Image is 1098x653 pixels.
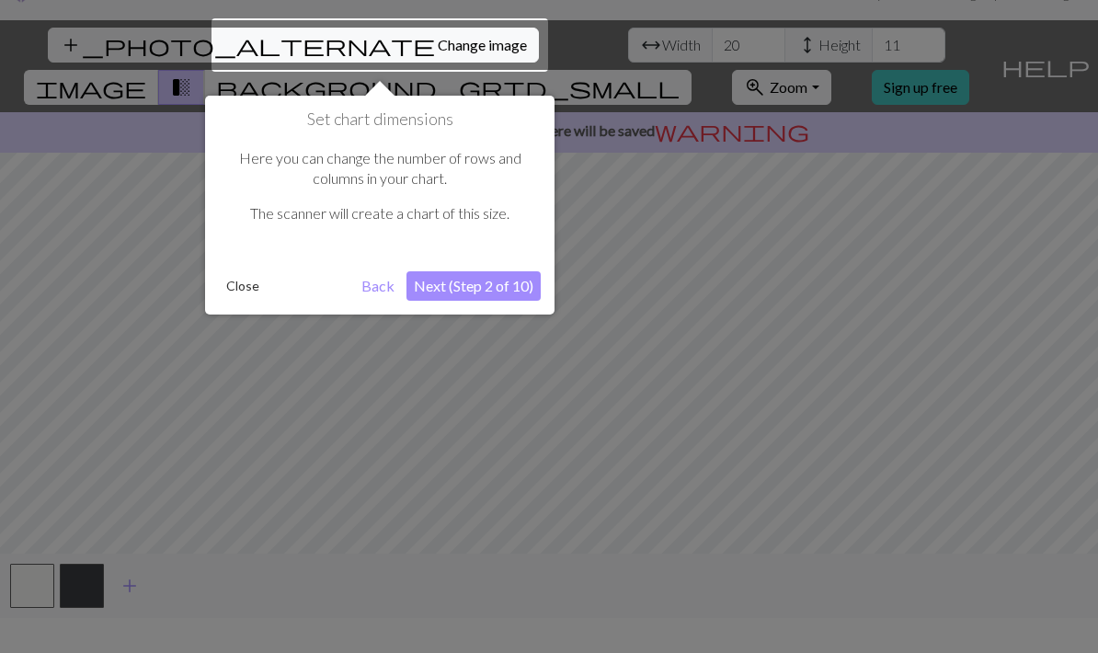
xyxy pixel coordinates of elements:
h1: Set chart dimensions [219,109,541,130]
button: Close [219,272,267,300]
p: The scanner will create a chart of this size. [228,203,532,223]
div: Set chart dimensions [205,96,555,315]
button: Next (Step 2 of 10) [406,271,541,301]
button: Back [354,271,402,301]
p: Here you can change the number of rows and columns in your chart. [228,148,532,189]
